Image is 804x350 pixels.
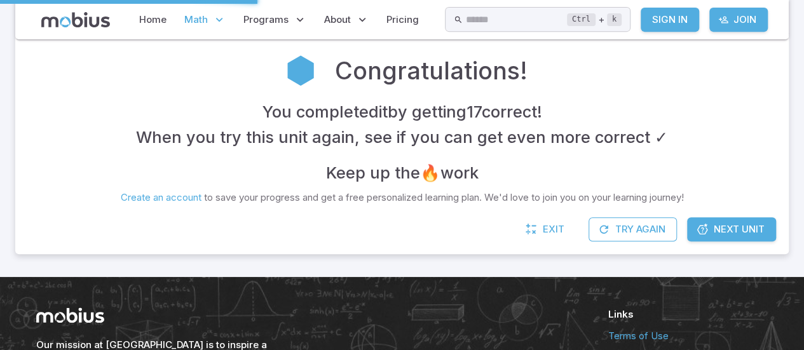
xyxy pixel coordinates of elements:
span: About [324,13,351,27]
button: Try Again [589,217,677,241]
a: Next Unit [687,217,776,241]
div: + [567,12,622,27]
a: Exit [519,217,573,241]
a: Home [135,5,170,34]
a: Pricing [383,5,423,34]
span: Programs [243,13,289,27]
h4: When you try this unit again, see if you can get even more correct ✓ [136,125,668,150]
kbd: k [607,13,622,26]
span: Math [184,13,208,27]
a: Sign In [641,8,699,32]
a: Terms of Use [608,329,768,343]
h4: You completed it by getting 17 correct ! [262,99,542,125]
h6: Links [608,307,768,321]
h2: Congratulations! [335,53,528,88]
span: Exit [543,222,564,236]
h4: Keep up the 🔥 work [326,160,479,185]
p: to save your progress and get a free personalized learning plan. We'd love to join you on your le... [121,191,684,205]
span: Next Unit [714,222,765,236]
a: Join [709,8,768,32]
a: Create an account [121,191,201,203]
kbd: Ctrl [567,13,596,26]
